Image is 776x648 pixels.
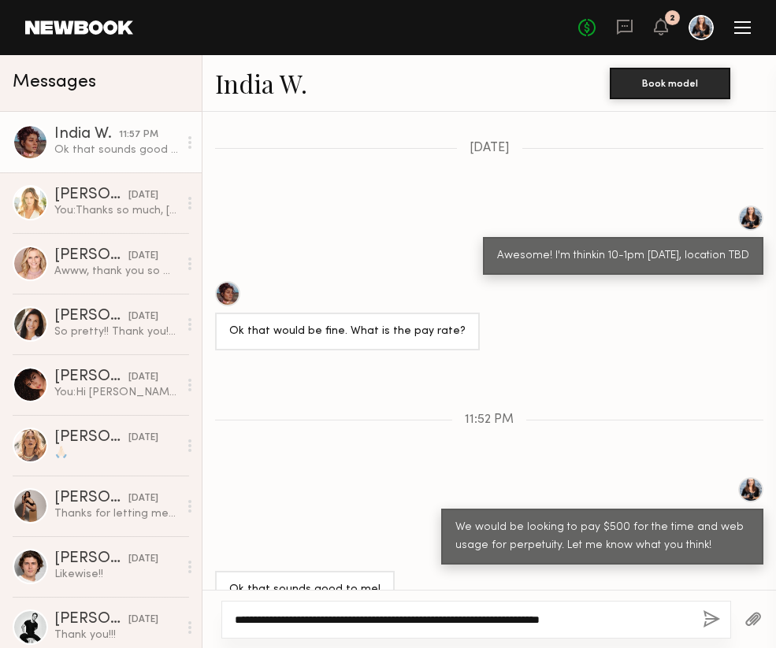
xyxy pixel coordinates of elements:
div: Ok that sounds good to me! [229,581,381,599]
div: [DATE] [128,370,158,385]
div: [PERSON_NAME] [54,430,128,446]
span: [DATE] [470,142,510,155]
div: [PERSON_NAME] [54,551,128,567]
a: Book model [610,76,730,89]
div: [DATE] [128,491,158,506]
div: Thanks for letting me know! Hope to work with you guys soon :) [54,506,178,521]
div: [PERSON_NAME] [54,491,128,506]
div: You: Hi [PERSON_NAME]! I'm [PERSON_NAME], I'm casting for a video shoot for a brand that makes gl... [54,385,178,400]
div: We would be looking to pay $500 for the time and web usage for perpetuity. Let me know what you t... [455,519,749,555]
div: [DATE] [128,188,158,203]
span: Messages [13,73,96,91]
div: Ok that would be fine. What is the pay rate? [229,323,466,341]
div: [DATE] [128,613,158,628]
button: Book model [610,68,730,99]
div: [PERSON_NAME] [54,369,128,385]
div: Ok that sounds good to me! [54,143,178,157]
div: 🙏🏻 [54,446,178,461]
div: India W. [54,127,119,143]
div: So pretty!! Thank you! 😊 [54,324,178,339]
div: Likewise!! [54,567,178,582]
div: [PERSON_NAME] [54,612,128,628]
div: [PERSON_NAME] [54,248,128,264]
div: [DATE] [128,431,158,446]
div: [PERSON_NAME] [54,309,128,324]
div: [DATE] [128,552,158,567]
a: India W. [215,66,307,100]
div: Awesome! I'm thinkin 10-1pm [DATE], location TBD [497,247,749,265]
div: [PERSON_NAME] [54,187,128,203]
span: 11:52 PM [465,413,514,427]
div: 2 [670,14,675,23]
div: 11:57 PM [119,128,158,143]
div: [DATE] [128,249,158,264]
div: Thank you!!! [54,628,178,642]
div: Awww, thank you so much! Really appreciate it! Hope all is well! [54,264,178,279]
div: [DATE] [128,309,158,324]
div: You: Thanks so much, [PERSON_NAME]! That was fun and easy! Hope to book with you again soon! [GEO... [54,203,178,218]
